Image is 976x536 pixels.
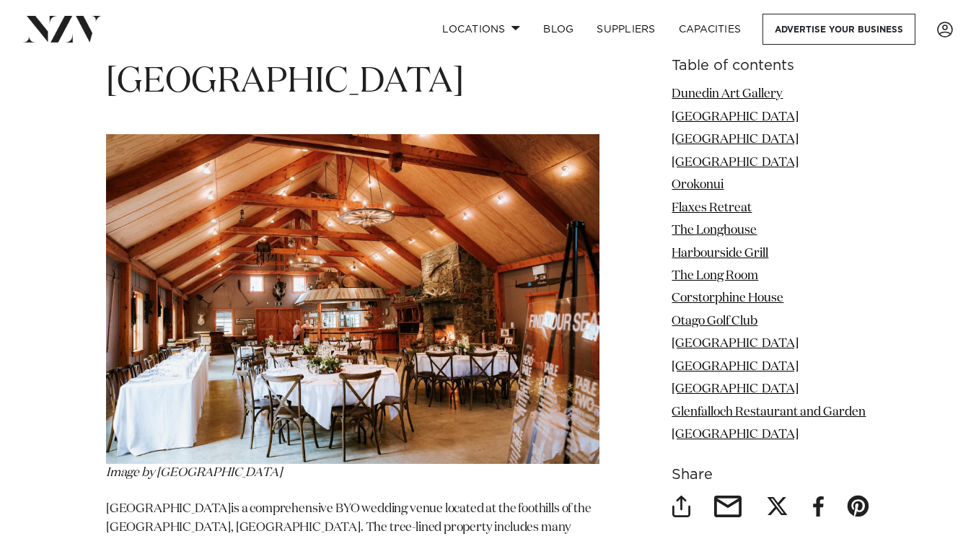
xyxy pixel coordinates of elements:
a: Otago Golf Club [672,315,757,327]
a: [GEOGRAPHIC_DATA] [672,156,799,168]
a: [GEOGRAPHIC_DATA] [672,360,799,372]
a: [GEOGRAPHIC_DATA] [672,383,799,395]
a: Orokonui [672,179,724,191]
em: Image by [GEOGRAPHIC_DATA] [106,467,282,479]
img: nzv-logo.png [23,16,102,42]
a: Locations [431,14,532,45]
h1: [GEOGRAPHIC_DATA] [106,60,599,105]
a: Advertise your business [762,14,915,45]
a: The Long Room [672,270,758,282]
a: SUPPLIERS [585,14,667,45]
a: The Longhouse [672,224,757,237]
a: [GEOGRAPHIC_DATA] [672,110,799,123]
a: [GEOGRAPHIC_DATA] [672,429,799,441]
a: Flaxes Retreat [672,201,752,214]
a: Corstorphine House [672,292,783,304]
a: [GEOGRAPHIC_DATA] [672,133,799,146]
a: BLOG [532,14,585,45]
a: Dunedin Art Gallery [672,88,783,100]
a: Glenfalloch Restaurant and Garden [672,405,866,418]
a: Capacities [667,14,753,45]
a: [GEOGRAPHIC_DATA] [672,338,799,350]
h6: Share [672,467,870,483]
h6: Table of contents [672,58,870,74]
a: Harbourside Grill [672,247,768,259]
